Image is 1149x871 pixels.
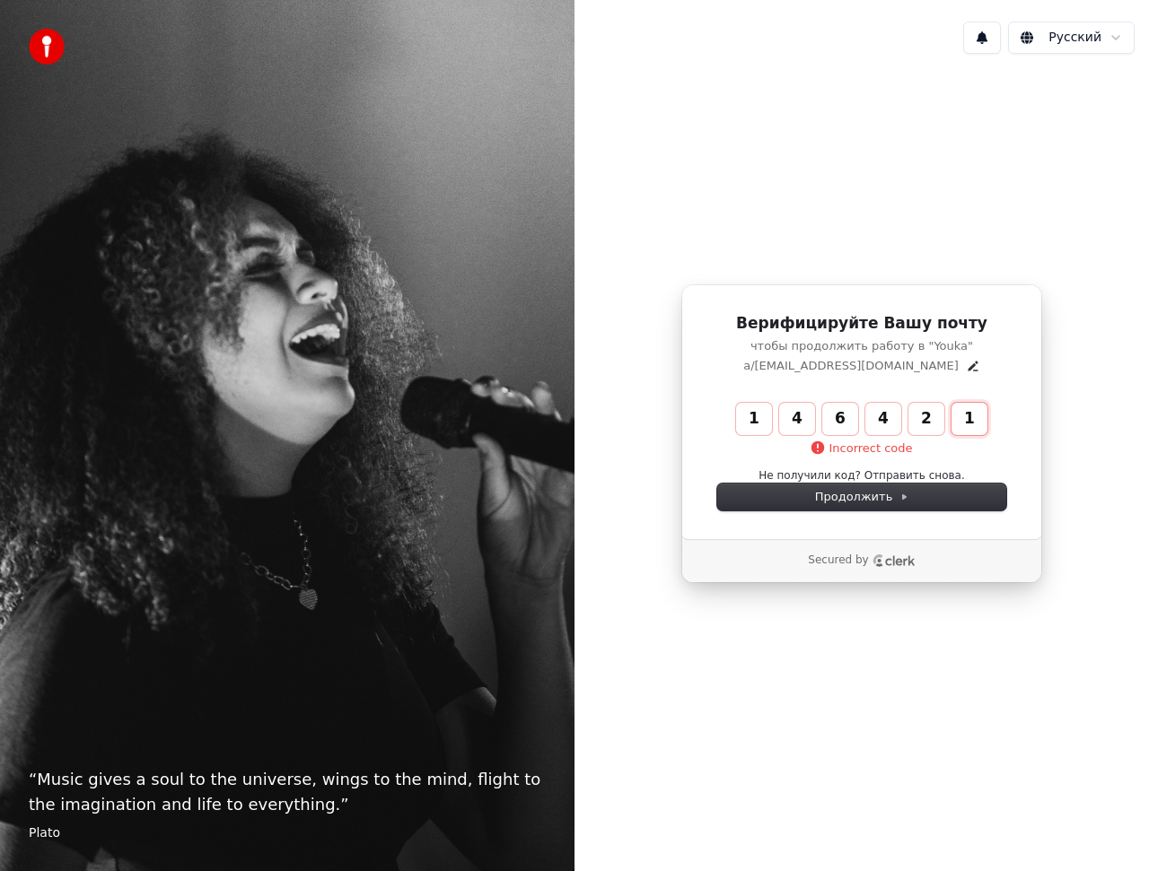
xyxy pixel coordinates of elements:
button: Продолжить [717,483,1006,510]
p: a/[EMAIL_ADDRESS][DOMAIN_NAME] [743,358,959,374]
button: Не получили код? Отправить снова. [759,469,964,483]
h1: Верифицируйте Вашу почту [717,313,1006,335]
p: Secured by [808,553,868,568]
button: Edit [966,359,980,373]
p: “ Music gives a soul to the universe, wings to the mind, flight to the imagination and life to ev... [29,767,546,817]
p: Incorrect code [811,440,912,457]
footer: Plato [29,824,546,842]
a: Clerk logo [873,554,916,567]
p: чтобы продолжить работу в "Youka" [717,338,1006,354]
input: Enter verification code [736,403,1023,435]
span: Продолжить [815,489,909,505]
img: youka [29,29,65,65]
